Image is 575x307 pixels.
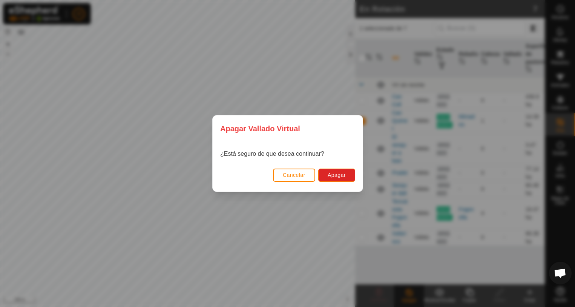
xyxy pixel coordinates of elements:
button: Cancelar [273,169,315,182]
span: Apagar [327,172,345,178]
a: Chat abierto [549,262,572,284]
button: Apagar [318,169,355,182]
span: Cancelar [282,172,305,178]
p: ¿Está seguro de que desea continuar? [220,149,324,158]
span: Apagar Vallado Virtual [220,123,300,134]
